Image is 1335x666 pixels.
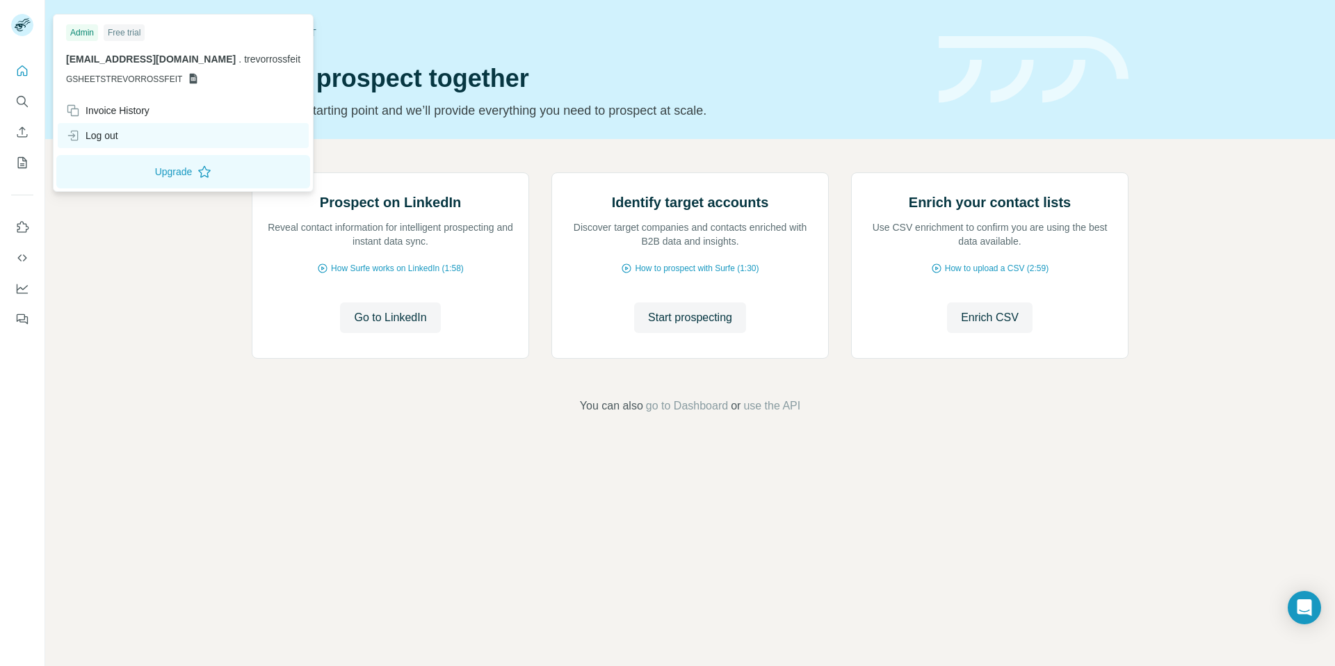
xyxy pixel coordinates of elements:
[244,54,300,65] span: trevorrossfeit
[580,398,643,414] span: You can also
[11,307,33,332] button: Feedback
[66,129,118,143] div: Log out
[66,104,149,117] div: Invoice History
[252,65,922,92] h1: Let’s prospect together
[1288,591,1321,624] div: Open Intercom Messenger
[66,54,236,65] span: [EMAIL_ADDRESS][DOMAIN_NAME]
[66,24,98,41] div: Admin
[648,309,732,326] span: Start prospecting
[252,101,922,120] p: Pick your starting point and we’ll provide everything you need to prospect at scale.
[945,262,1049,275] span: How to upload a CSV (2:59)
[612,193,769,212] h2: Identify target accounts
[11,245,33,270] button: Use Surfe API
[743,398,800,414] button: use the API
[11,120,33,145] button: Enrich CSV
[252,26,922,40] div: Quick start
[634,302,746,333] button: Start prospecting
[66,73,182,86] span: GSHEETSTREVORROSSFEIT
[939,36,1128,104] img: banner
[909,193,1071,212] h2: Enrich your contact lists
[566,220,814,248] p: Discover target companies and contacts enriched with B2B data and insights.
[56,155,310,188] button: Upgrade
[320,193,461,212] h2: Prospect on LinkedIn
[731,398,741,414] span: or
[11,150,33,175] button: My lists
[866,220,1114,248] p: Use CSV enrichment to confirm you are using the best data available.
[11,215,33,240] button: Use Surfe on LinkedIn
[340,302,440,333] button: Go to LinkedIn
[11,89,33,114] button: Search
[961,309,1019,326] span: Enrich CSV
[354,309,426,326] span: Go to LinkedIn
[635,262,759,275] span: How to prospect with Surfe (1:30)
[646,398,728,414] button: go to Dashboard
[11,276,33,301] button: Dashboard
[11,58,33,83] button: Quick start
[947,302,1033,333] button: Enrich CSV
[331,262,464,275] span: How Surfe works on LinkedIn (1:58)
[266,220,515,248] p: Reveal contact information for intelligent prospecting and instant data sync.
[104,24,145,41] div: Free trial
[238,54,241,65] span: .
